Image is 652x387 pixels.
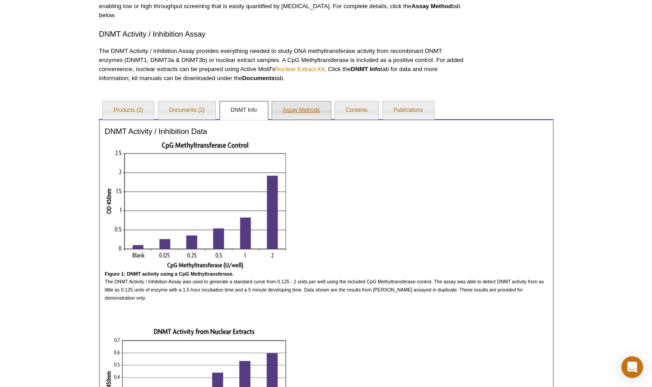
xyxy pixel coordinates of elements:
h3: DNMT Activity / Inhibition Assay [99,29,467,40]
img: DNMT Activity / Inhibition Assay with CpG Methyltransferase. [105,141,286,269]
h3: DNMT Activity / Inhibition Data [105,127,547,136]
a: Publications [383,101,434,119]
p: The DNMT Activity / Inhibition Assay provides everything needed to study DNA methyltransferase ac... [99,47,467,83]
strong: Documents [242,75,275,81]
a: Nuclear Extract Kit [275,66,324,72]
a: Assay Methods [272,101,331,119]
a: Documents (2) [158,101,216,119]
a: Products (2) [103,101,154,119]
strong: DNMT Info [351,66,381,72]
a: Contents [335,101,378,119]
h4: Figure 1: DNMT activity using a CpG Methyltransferase. [105,271,547,277]
span: The DNMT Activity / Inhibition Assay was used to generate a standard curve from 0.125 - 2 units p... [105,279,544,301]
a: DNMT Info [220,101,268,119]
strong: Assay Method [411,3,452,10]
div: Open Intercom Messenger [621,356,643,378]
